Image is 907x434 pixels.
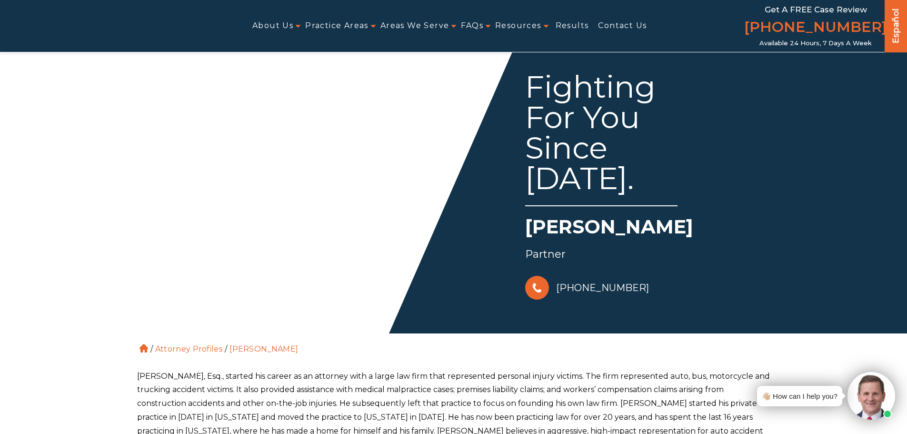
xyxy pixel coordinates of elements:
[305,15,369,37] a: Practice Areas
[765,5,867,14] span: Get a FREE Case Review
[252,15,293,37] a: About Us
[744,17,887,40] a: [PHONE_NUMBER]
[525,273,649,302] a: [PHONE_NUMBER]
[140,344,148,353] a: Home
[137,333,770,355] ol: / /
[759,40,872,47] span: Available 24 Hours, 7 Days a Week
[598,15,647,37] a: Contact Us
[847,372,895,420] img: Intaker widget Avatar
[461,15,483,37] a: FAQs
[525,71,678,206] div: Fighting For You Since [DATE].
[380,15,449,37] a: Areas We Serve
[6,15,155,38] img: Auger & Auger Accident and Injury Lawyers Logo
[495,15,541,37] a: Resources
[525,213,772,245] h1: [PERSON_NAME]
[227,344,300,353] li: [PERSON_NAME]
[762,390,837,403] div: 👋🏼 How can I help you?
[525,245,772,264] div: Partner
[556,15,589,37] a: Results
[155,344,222,353] a: Attorney Profiles
[130,48,416,333] img: Herbert Auger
